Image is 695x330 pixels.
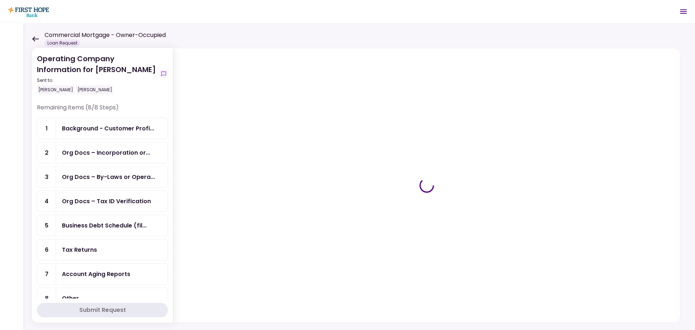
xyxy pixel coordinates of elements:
[37,77,156,84] div: Sent to:
[37,239,56,260] div: 6
[62,221,147,230] div: Business Debt Schedule (fill and sign)
[37,191,168,212] a: 4Org Docs – Tax ID Verification
[7,6,49,17] img: Partner icon
[159,70,168,78] button: show-messages
[62,124,154,133] div: Background - Customer Profile
[62,197,151,206] div: Org Docs – Tax ID Verification
[37,215,168,236] a: 5Business Debt Schedule (fill and sign)
[37,288,56,309] div: 8
[37,118,168,139] a: 1Background - Customer Profile
[37,263,168,285] a: 7Account Aging Reports
[37,288,168,309] a: 8Other
[37,118,56,139] div: 1
[37,167,56,187] div: 3
[37,215,56,236] div: 5
[62,245,97,254] div: Tax Returns
[37,166,168,188] a: 3Org Docs – By-Laws or Operating Agreement
[45,31,166,39] h1: Commercial Mortgage - Owner-Occupied
[675,3,692,20] button: Open menu
[37,191,56,212] div: 4
[45,39,80,47] div: Loan Request
[37,142,56,163] div: 2
[62,148,150,157] div: Org Docs – Incorporation or Formation
[37,264,56,284] div: 7
[37,142,168,163] a: 2Org Docs – Incorporation or Formation
[37,53,156,95] div: Operating Company Information for [PERSON_NAME]
[37,303,168,317] button: Submit Request
[37,85,75,95] div: [PERSON_NAME]
[79,306,126,314] div: Submit Request
[62,172,155,181] div: Org Docs – By-Laws or Operating Agreement
[62,270,130,279] div: Account Aging Reports
[37,103,168,118] div: Remaining items (8/8 Steps)
[62,294,79,303] div: Other
[76,85,114,95] div: [PERSON_NAME]
[37,239,168,260] a: 6Tax Returns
